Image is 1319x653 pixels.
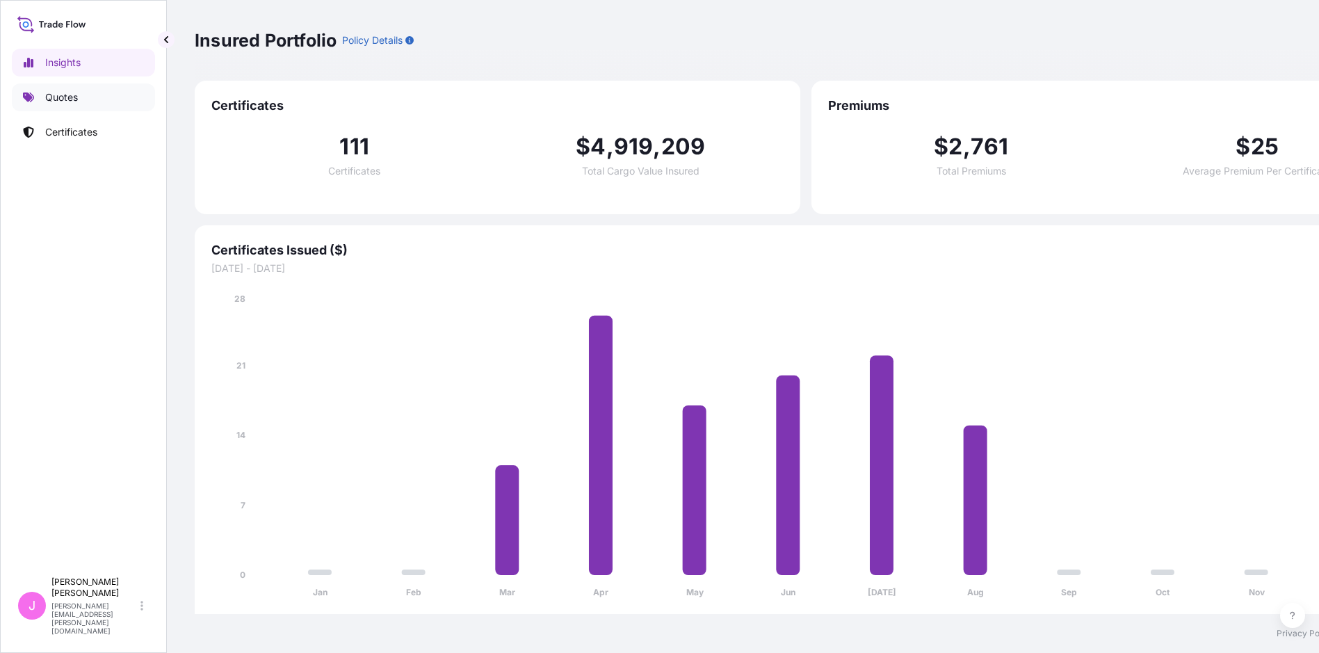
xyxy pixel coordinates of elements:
tspan: Apr [593,587,608,597]
span: $ [934,136,948,158]
tspan: 14 [236,430,245,440]
span: 919 [614,136,654,158]
span: 4 [590,136,606,158]
p: [PERSON_NAME] [PERSON_NAME] [51,577,138,599]
p: Quotes [45,90,78,104]
a: Quotes [12,83,155,111]
span: , [653,136,661,158]
span: 111 [339,136,369,158]
span: 2 [948,136,962,158]
tspan: Oct [1156,587,1170,597]
a: Certificates [12,118,155,146]
p: Policy Details [342,33,403,47]
tspan: [DATE] [868,587,896,597]
span: 25 [1251,136,1279,158]
span: 761 [971,136,1009,158]
span: J [29,599,35,613]
tspan: 7 [241,500,245,510]
span: , [963,136,971,158]
p: Insured Portfolio [195,29,337,51]
span: $ [1236,136,1250,158]
a: Insights [12,49,155,76]
tspan: Feb [406,587,421,597]
span: $ [576,136,590,158]
span: Total Premiums [937,166,1006,176]
p: Insights [45,56,81,70]
tspan: Sep [1061,587,1077,597]
span: Certificates [328,166,380,176]
tspan: Mar [499,587,515,597]
tspan: Aug [967,587,984,597]
tspan: 28 [234,293,245,304]
span: Total Cargo Value Insured [582,166,699,176]
tspan: May [686,587,704,597]
p: Certificates [45,125,97,139]
span: Certificates [211,97,784,114]
tspan: Jun [781,587,795,597]
tspan: 21 [236,360,245,371]
tspan: Jan [313,587,327,597]
tspan: 0 [240,570,245,580]
span: , [606,136,614,158]
p: [PERSON_NAME][EMAIL_ADDRESS][PERSON_NAME][DOMAIN_NAME] [51,602,138,635]
tspan: Nov [1249,587,1265,597]
span: 209 [661,136,706,158]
